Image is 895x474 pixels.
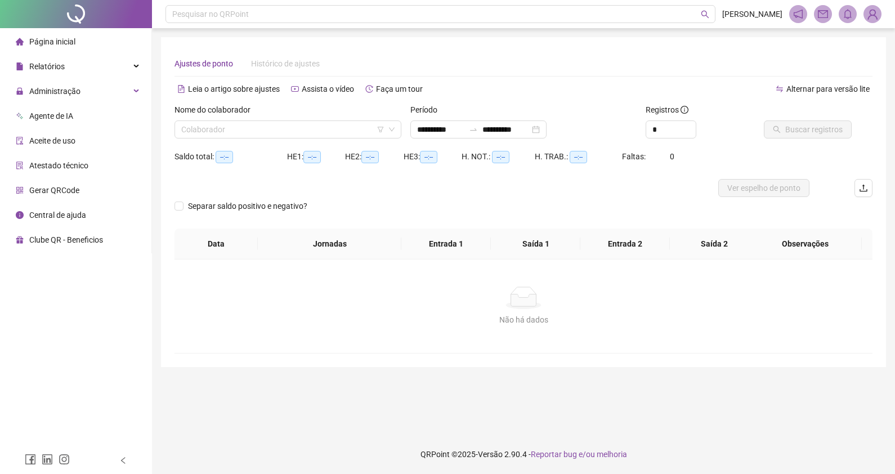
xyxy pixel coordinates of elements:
[462,150,535,163] div: H. NOT.:
[29,37,75,46] span: Página inicial
[420,151,437,163] span: --:--
[16,87,24,95] span: lock
[174,229,258,260] th: Data
[188,314,859,326] div: Não há dados
[764,120,852,138] button: Buscar registros
[251,59,320,68] span: Histórico de ajustes
[291,85,299,93] span: youtube
[670,152,674,161] span: 0
[492,151,509,163] span: --:--
[365,85,373,93] span: history
[302,84,354,93] span: Assista o vídeo
[29,161,88,170] span: Atestado técnico
[29,211,86,220] span: Central de ajuda
[843,9,853,19] span: bell
[16,137,24,145] span: audit
[793,9,803,19] span: notification
[580,229,670,260] th: Entrada 2
[29,87,80,96] span: Administração
[119,457,127,464] span: left
[16,38,24,46] span: home
[25,454,36,465] span: facebook
[776,85,784,93] span: swap
[377,126,384,133] span: filter
[859,184,868,193] span: upload
[646,104,688,116] span: Registros
[42,454,53,465] span: linkedin
[570,151,587,163] span: --:--
[469,125,478,134] span: to
[722,8,782,20] span: [PERSON_NAME]
[670,229,759,260] th: Saída 2
[361,151,379,163] span: --:--
[16,186,24,194] span: qrcode
[16,62,24,70] span: file
[59,454,70,465] span: instagram
[174,59,233,68] span: Ajustes de ponto
[622,152,647,161] span: Faltas:
[718,179,809,197] button: Ver espelho de ponto
[174,104,258,116] label: Nome do colaborador
[864,6,881,23] img: 84368
[786,84,870,93] span: Alternar para versão lite
[388,126,395,133] span: down
[748,229,862,260] th: Observações
[287,150,345,163] div: HE 1:
[818,9,828,19] span: mail
[152,435,895,474] footer: QRPoint © 2025 - 2.90.4 -
[410,104,445,116] label: Período
[701,10,709,19] span: search
[216,151,233,163] span: --:--
[184,200,312,212] span: Separar saldo positivo e negativo?
[29,62,65,71] span: Relatórios
[404,150,462,163] div: HE 3:
[757,238,853,250] span: Observações
[29,186,79,195] span: Gerar QRCode
[535,150,622,163] div: H. TRAB.:
[491,229,580,260] th: Saída 1
[401,229,491,260] th: Entrada 1
[174,150,287,163] div: Saldo total:
[188,84,280,93] span: Leia o artigo sobre ajustes
[258,229,402,260] th: Jornadas
[16,236,24,244] span: gift
[29,235,103,244] span: Clube QR - Beneficios
[29,111,73,120] span: Agente de IA
[478,450,503,459] span: Versão
[469,125,478,134] span: swap-right
[345,150,403,163] div: HE 2:
[531,450,627,459] span: Reportar bug e/ou melhoria
[681,106,688,114] span: info-circle
[16,162,24,169] span: solution
[29,136,75,145] span: Aceite de uso
[177,85,185,93] span: file-text
[303,151,321,163] span: --:--
[16,211,24,219] span: info-circle
[376,84,423,93] span: Faça um tour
